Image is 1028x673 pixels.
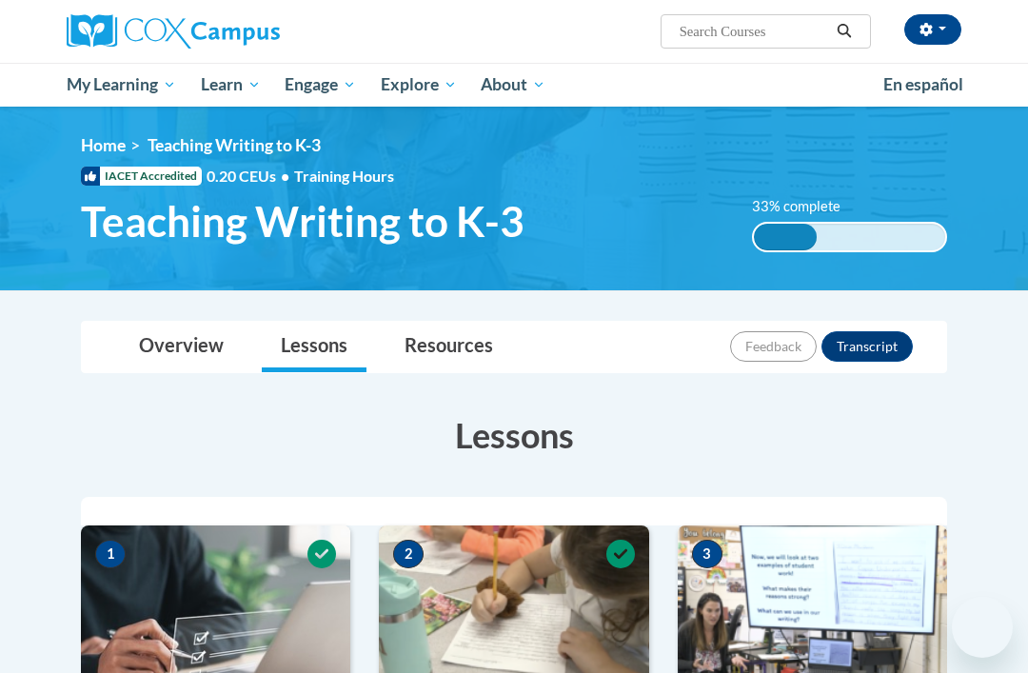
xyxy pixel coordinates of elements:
button: Account Settings [904,14,961,45]
a: My Learning [54,63,188,107]
span: My Learning [67,73,176,96]
span: 1 [95,540,126,568]
button: Feedback [730,331,817,362]
iframe: Button to launch messaging window [952,597,1013,658]
span: 2 [393,540,424,568]
span: 0.20 CEUs [207,166,294,187]
button: Search [830,20,859,43]
a: Engage [272,63,368,107]
a: Explore [368,63,469,107]
label: 33% complete [752,196,861,217]
a: Overview [120,322,243,372]
span: Teaching Writing to K-3 [148,135,321,155]
a: Lessons [262,322,366,372]
span: 3 [692,540,722,568]
span: En español [883,74,963,94]
img: Cox Campus [67,14,280,49]
input: Search Courses [678,20,830,43]
span: • [281,167,289,185]
span: Learn [201,73,261,96]
button: Transcript [821,331,913,362]
span: Teaching Writing to K-3 [81,196,524,247]
div: Main menu [52,63,976,107]
div: 33% complete [754,224,817,250]
span: About [481,73,545,96]
a: Learn [188,63,273,107]
a: Resources [385,322,512,372]
span: IACET Accredited [81,167,202,186]
a: Home [81,135,126,155]
span: Explore [381,73,457,96]
span: Engage [285,73,356,96]
a: En español [871,65,976,105]
span: Training Hours [294,167,394,185]
a: Cox Campus [67,14,346,49]
a: About [469,63,559,107]
h3: Lessons [81,411,947,459]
